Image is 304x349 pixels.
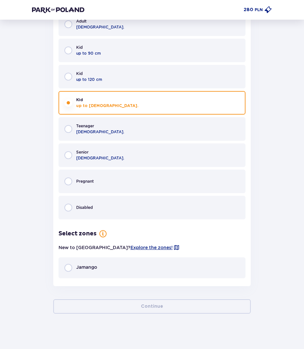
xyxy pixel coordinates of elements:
span: up to 120 cm [76,77,102,83]
span: Adult [76,18,87,24]
span: [DEMOGRAPHIC_DATA]. [76,24,124,30]
span: Senior [76,149,89,155]
span: Jamango [76,264,97,270]
button: Continue [53,299,251,314]
span: [DEMOGRAPHIC_DATA]. [76,129,124,135]
a: Explore the zones! [130,244,173,251]
span: Kid [76,45,83,50]
h3: Select zones [59,230,96,238]
span: up to 90 cm [76,50,101,56]
span: [DEMOGRAPHIC_DATA]. [76,155,124,161]
img: Park of Poland logo [32,7,84,13]
span: Pregnant [76,178,94,184]
span: up to [DEMOGRAPHIC_DATA]. [76,103,138,109]
p: PLN [255,7,263,13]
span: Kid [76,97,83,103]
span: Kid [76,71,83,77]
p: Continue [141,303,163,310]
p: 280 [244,7,253,13]
p: New to [GEOGRAPHIC_DATA]? [59,244,180,251]
span: Teenager [76,123,94,129]
span: Disabled [76,205,93,211]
